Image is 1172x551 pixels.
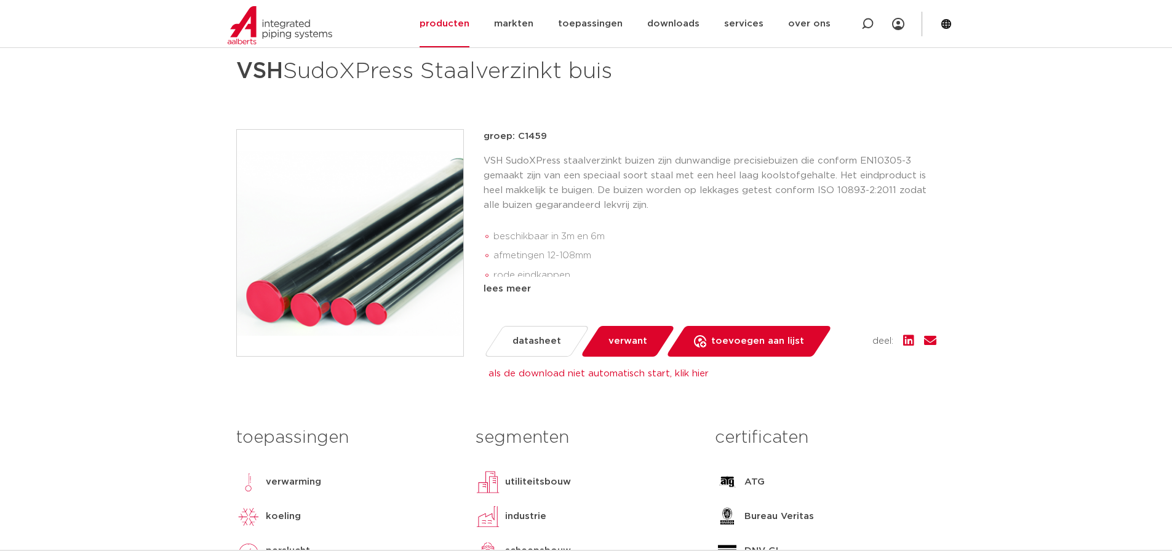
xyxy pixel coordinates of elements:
img: industrie [476,504,500,529]
h3: segmenten [476,426,696,450]
span: toevoegen aan lijst [711,331,804,351]
p: industrie [505,509,546,524]
p: Bureau Veritas [744,509,814,524]
span: verwant [608,331,647,351]
h1: SudoXPress Staalverzinkt buis [236,53,698,90]
p: ATG [744,475,765,490]
li: afmetingen 12-108mm [493,246,936,266]
a: verwant [580,326,675,357]
p: verwarming [266,475,321,490]
li: rode eindkappen [493,266,936,285]
img: koeling [236,504,261,529]
p: groep: C1459 [484,129,936,144]
p: VSH SudoXPress staalverzinkt buizen zijn dunwandige precisiebuizen die conform EN10305-3 gemaakt ... [484,154,936,213]
h3: certificaten [715,426,936,450]
p: utiliteitsbouw [505,475,571,490]
a: als de download niet automatisch start, klik hier [488,369,709,378]
img: Bureau Veritas [715,504,739,529]
span: deel: [872,334,893,349]
img: utiliteitsbouw [476,470,500,494]
img: ATG [715,470,739,494]
img: verwarming [236,470,261,494]
img: Product Image for VSH SudoXPress Staalverzinkt buis [237,130,463,356]
span: datasheet [512,331,561,351]
h3: toepassingen [236,426,457,450]
div: lees meer [484,282,936,296]
li: beschikbaar in 3m en 6m [493,227,936,247]
p: koeling [266,509,301,524]
a: datasheet [483,326,589,357]
strong: VSH [236,60,283,82]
